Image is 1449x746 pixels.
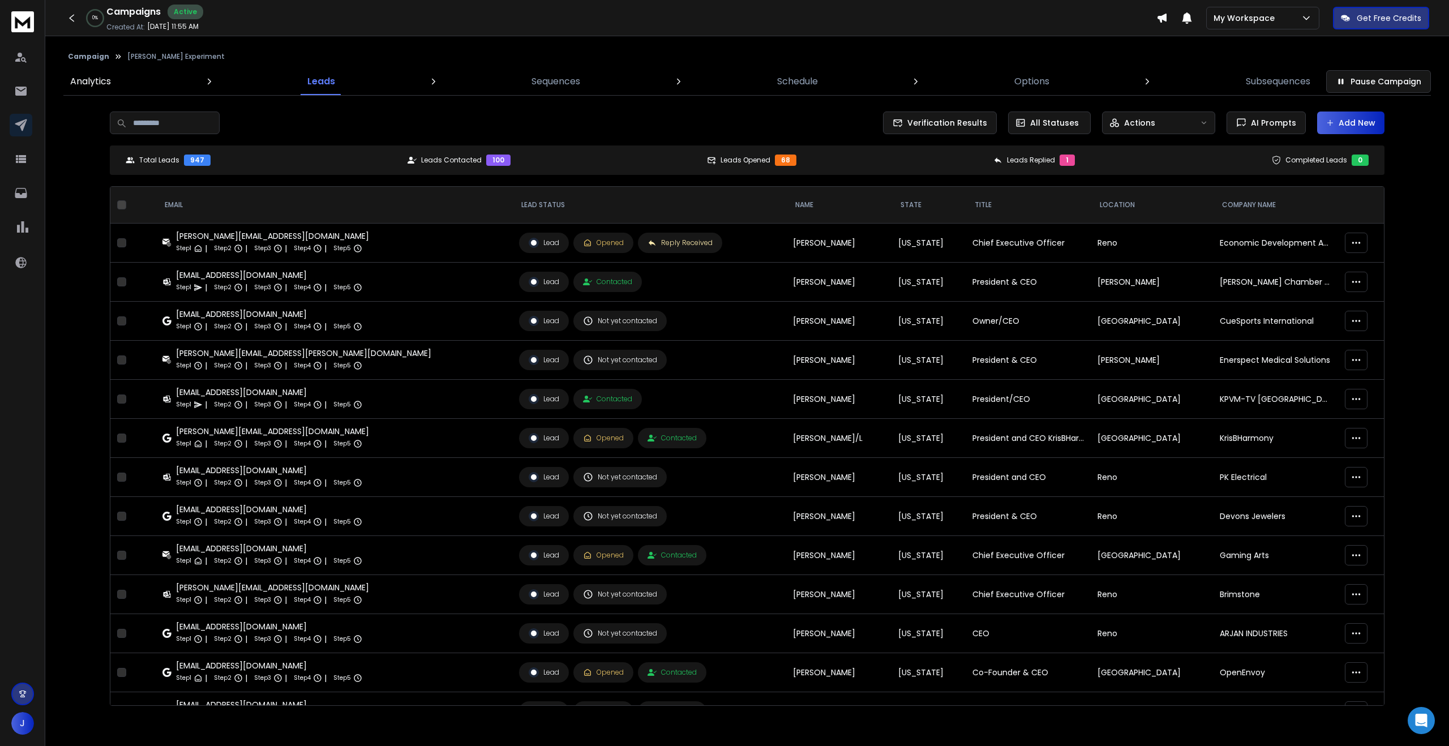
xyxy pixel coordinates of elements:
p: Step 1 [176,360,191,371]
p: Step 3 [254,672,271,684]
td: Devons Jewelers [1213,497,1338,536]
div: Lead [529,355,559,365]
div: [EMAIL_ADDRESS][DOMAIN_NAME] [176,660,362,671]
p: | [324,594,327,606]
p: | [245,321,247,332]
th: Company Name [1213,187,1338,224]
p: | [205,516,207,528]
p: Actions [1124,117,1155,128]
p: Step 5 [333,243,351,254]
p: Step 2 [214,516,232,528]
div: 68 [775,155,796,166]
p: | [324,399,327,410]
p: | [205,243,207,254]
p: Step 4 [294,594,311,606]
p: Step 2 [214,633,232,645]
p: | [285,321,287,332]
p: | [205,555,207,567]
p: Total Leads [139,156,179,165]
p: Step 3 [254,516,271,528]
p: Step 5 [333,633,351,645]
p: | [245,438,247,449]
p: Step 1 [176,477,191,488]
th: title [966,187,1091,224]
div: [PERSON_NAME][EMAIL_ADDRESS][PERSON_NAME][DOMAIN_NAME] [176,348,431,359]
td: [GEOGRAPHIC_DATA] [1091,536,1213,575]
p: Step 2 [214,672,232,684]
td: Chief Executive Officer [966,575,1091,614]
div: 947 [184,155,211,166]
div: Lead [529,433,559,443]
div: [EMAIL_ADDRESS][DOMAIN_NAME] [176,465,362,476]
td: KPVM-TV [GEOGRAPHIC_DATA] [1213,380,1338,419]
td: Enerspect Medical Solutions [1213,341,1338,380]
td: [US_STATE] [891,458,966,497]
div: Active [168,5,203,19]
td: [US_STATE] [891,536,966,575]
p: | [324,438,327,449]
div: Lead [529,511,559,521]
div: Contacted [648,668,697,677]
p: Subsequences [1246,75,1310,88]
p: | [324,633,327,645]
a: Analytics [63,68,118,95]
p: | [205,282,207,293]
p: | [245,477,247,488]
td: [US_STATE] [891,419,966,458]
p: Step 2 [214,594,232,606]
div: [EMAIL_ADDRESS][DOMAIN_NAME] [176,543,362,554]
p: Step 2 [214,321,232,332]
p: Step 2 [214,360,232,371]
p: | [245,516,247,528]
p: Step 3 [254,282,271,293]
p: Step 4 [294,555,311,567]
p: Step 5 [333,555,351,567]
td: Co-Founder & CEO [966,653,1091,692]
td: [US_STATE] [891,653,966,692]
p: Step 5 [333,321,351,332]
p: Step 3 [254,477,271,488]
p: Step 3 [254,399,271,410]
div: [PERSON_NAME][EMAIL_ADDRESS][DOMAIN_NAME] [176,426,369,437]
p: Step 4 [294,360,311,371]
th: EMAIL [156,187,513,224]
td: CueSports International [1213,302,1338,341]
td: [PERSON_NAME] [786,497,891,536]
p: Analytics [70,75,111,88]
td: Chief Executive Officer [966,224,1091,263]
div: Lead [529,316,559,326]
td: ARJAN INDUSTRIES [1213,614,1338,653]
div: Reply Received [648,238,713,247]
p: [PERSON_NAME] Experiment [127,52,225,61]
p: | [205,594,207,606]
div: 100 [486,155,511,166]
td: President and CEO KrisBHarmony, LLC [966,419,1091,458]
button: J [11,712,34,735]
h1: Campaigns [106,5,161,19]
p: My Workspace [1214,12,1279,24]
td: [GEOGRAPHIC_DATA] [1091,653,1213,692]
p: | [324,243,327,254]
td: [US_STATE] [891,341,966,380]
td: President and CEO [966,458,1091,497]
td: Owner/CEO [966,302,1091,341]
p: Step 4 [294,282,311,293]
td: [US_STATE] [891,497,966,536]
td: Gaming Arts [1213,536,1338,575]
td: [US_STATE] [891,614,966,653]
p: | [245,672,247,684]
span: Verification Results [903,117,987,128]
p: | [205,360,207,371]
p: Step 3 [254,243,271,254]
p: All Statuses [1030,117,1079,128]
div: 0 [1352,155,1369,166]
td: [DOMAIN_NAME] [1213,692,1338,731]
p: Completed Leads [1285,156,1347,165]
p: | [245,399,247,410]
p: | [285,633,287,645]
p: | [205,438,207,449]
td: [US_STATE] [891,575,966,614]
p: | [205,672,207,684]
div: Not yet contacted [583,472,657,482]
